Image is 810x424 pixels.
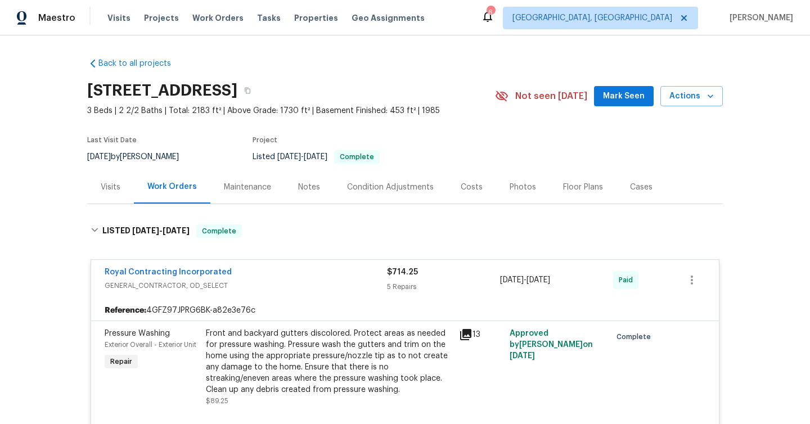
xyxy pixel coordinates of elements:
[526,276,550,284] span: [DATE]
[515,91,587,102] span: Not seen [DATE]
[459,328,503,341] div: 13
[101,182,120,193] div: Visits
[335,154,379,160] span: Complete
[510,182,536,193] div: Photos
[298,182,320,193] div: Notes
[257,14,281,22] span: Tasks
[563,182,603,193] div: Floor Plans
[91,300,719,321] div: 4GFZ97JPRG6BK-a82e3e76c
[352,12,425,24] span: Geo Assignments
[206,398,228,404] span: $89.25
[87,153,111,161] span: [DATE]
[105,280,387,291] span: GENERAL_CONTRACTOR, OD_SELECT
[669,89,714,103] span: Actions
[387,268,418,276] span: $714.25
[387,281,500,292] div: 5 Repairs
[197,225,241,237] span: Complete
[603,89,645,103] span: Mark Seen
[105,268,232,276] a: Royal Contracting Incorporated
[87,58,195,69] a: Back to all projects
[163,227,190,234] span: [DATE]
[594,86,654,107] button: Mark Seen
[237,80,258,101] button: Copy Address
[132,227,159,234] span: [DATE]
[106,356,137,367] span: Repair
[619,274,637,286] span: Paid
[107,12,130,24] span: Visits
[660,86,723,107] button: Actions
[147,181,197,192] div: Work Orders
[144,12,179,24] span: Projects
[500,274,550,286] span: -
[105,330,170,337] span: Pressure Washing
[630,182,652,193] div: Cases
[206,328,452,395] div: Front and backyard gutters discolored. Protect areas as needed for pressure washing. Pressure was...
[304,153,327,161] span: [DATE]
[224,182,271,193] div: Maintenance
[132,227,190,234] span: -
[105,341,196,348] span: Exterior Overall - Exterior Unit
[87,105,495,116] span: 3 Beds | 2 2/2 Baths | Total: 2183 ft² | Above Grade: 1730 ft² | Basement Finished: 453 ft² | 1985
[347,182,434,193] div: Condition Adjustments
[500,276,524,284] span: [DATE]
[87,213,723,249] div: LISTED [DATE]-[DATE]Complete
[616,331,655,342] span: Complete
[725,12,793,24] span: [PERSON_NAME]
[510,352,535,360] span: [DATE]
[487,7,494,18] div: 6
[192,12,244,24] span: Work Orders
[294,12,338,24] span: Properties
[87,85,237,96] h2: [STREET_ADDRESS]
[277,153,327,161] span: -
[102,224,190,238] h6: LISTED
[87,150,192,164] div: by [PERSON_NAME]
[253,153,380,161] span: Listed
[510,330,593,360] span: Approved by [PERSON_NAME] on
[461,182,483,193] div: Costs
[87,137,137,143] span: Last Visit Date
[277,153,301,161] span: [DATE]
[253,137,277,143] span: Project
[512,12,672,24] span: [GEOGRAPHIC_DATA], [GEOGRAPHIC_DATA]
[38,12,75,24] span: Maestro
[105,305,146,316] b: Reference:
